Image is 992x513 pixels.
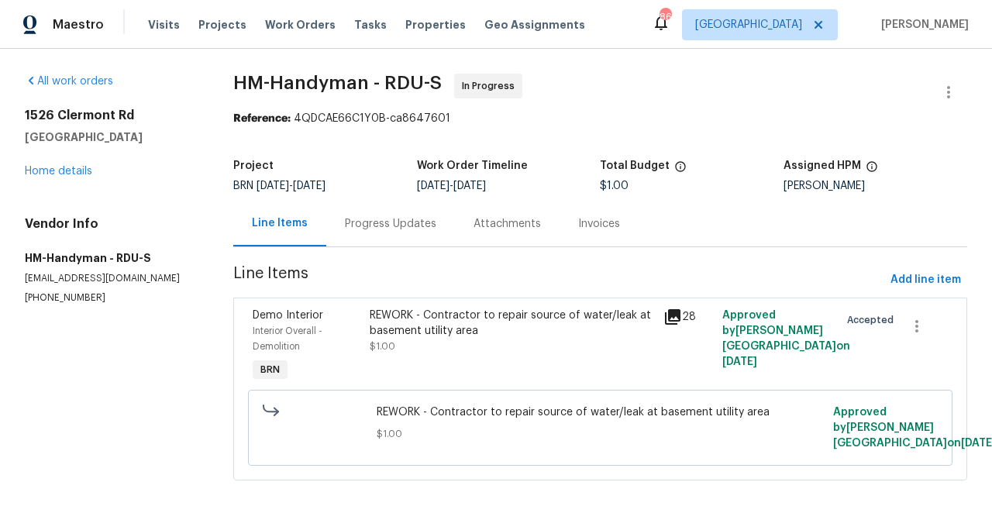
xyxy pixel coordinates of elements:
span: Accepted [847,312,900,328]
h5: Project [233,160,274,171]
h5: [GEOGRAPHIC_DATA] [25,129,196,145]
span: [GEOGRAPHIC_DATA] [695,17,802,33]
div: Line Items [252,215,308,231]
div: 4QDCAE66C1Y0B-ca8647601 [233,111,967,126]
span: Geo Assignments [484,17,585,33]
h5: Work Order Timeline [417,160,528,171]
span: Demo Interior [253,310,323,321]
div: Invoices [578,216,620,232]
span: Maestro [53,17,104,33]
span: REWORK - Contractor to repair source of water/leak at basement utility area [377,405,824,420]
span: Visits [148,17,180,33]
div: REWORK - Contractor to repair source of water/leak at basement utility area [370,308,654,339]
span: The hpm assigned to this work order. [866,160,878,181]
span: - [417,181,486,191]
p: [PHONE_NUMBER] [25,291,196,305]
h2: 1526 Clermont Rd [25,108,196,123]
a: Home details [25,166,92,177]
span: $1.00 [600,181,629,191]
h5: Assigned HPM [784,160,861,171]
span: BRN [233,181,325,191]
h5: Total Budget [600,160,670,171]
span: Tasks [354,19,387,30]
span: Properties [405,17,466,33]
span: [DATE] [453,181,486,191]
a: All work orders [25,76,113,87]
span: $1.00 [377,426,824,442]
span: [DATE] [257,181,289,191]
button: Add line item [884,266,967,294]
span: Work Orders [265,17,336,33]
span: HM-Handyman - RDU-S [233,74,442,92]
span: [DATE] [293,181,325,191]
h5: HM-Handyman - RDU-S [25,250,196,266]
span: Interior Overall - Demolition [253,326,322,351]
b: Reference: [233,113,291,124]
span: [DATE] [722,356,757,367]
span: Projects [198,17,246,33]
span: In Progress [462,78,521,94]
span: Line Items [233,266,884,294]
p: [EMAIL_ADDRESS][DOMAIN_NAME] [25,272,196,285]
span: Approved by [PERSON_NAME][GEOGRAPHIC_DATA] on [722,310,850,367]
div: Attachments [474,216,541,232]
span: - [257,181,325,191]
h4: Vendor Info [25,216,196,232]
span: $1.00 [370,342,395,351]
span: Add line item [890,270,961,290]
div: 28 [663,308,713,326]
span: The total cost of line items that have been proposed by Opendoor. This sum includes line items th... [674,160,687,181]
div: 86 [660,9,670,25]
span: [PERSON_NAME] [875,17,969,33]
span: BRN [254,362,286,377]
div: [PERSON_NAME] [784,181,967,191]
div: Progress Updates [345,216,436,232]
span: [DATE] [417,181,449,191]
